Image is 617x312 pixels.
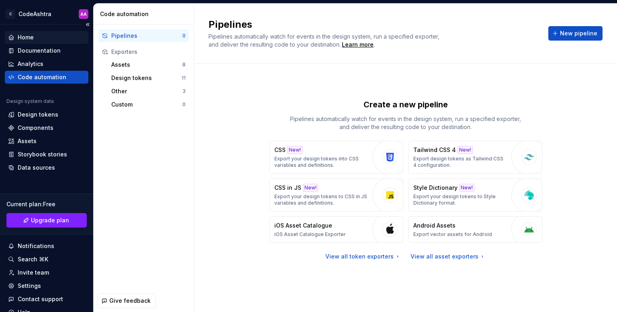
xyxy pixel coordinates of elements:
div: Notifications [18,242,54,250]
button: Notifications [5,240,88,252]
button: Collapse sidebar [82,19,93,30]
div: Assets [111,61,182,69]
div: Code automation [18,73,66,81]
div: Design system data [6,98,54,105]
div: Contact support [18,295,63,303]
div: 3 [182,88,186,94]
div: New! [303,184,318,192]
a: View all token exporters [325,252,401,261]
div: Documentation [18,47,61,55]
a: Invite team [5,266,88,279]
button: Other3 [108,85,189,98]
div: 8 [182,62,186,68]
a: Home [5,31,88,44]
div: Pipelines [111,32,182,40]
p: Export design tokens as Tailwind CSS 4 configuration. [413,156,507,168]
div: Components [18,124,53,132]
a: Assets [5,135,88,148]
button: Search ⌘K [5,253,88,266]
div: Settings [18,282,41,290]
button: New pipeline [548,26,603,41]
button: Pipelines0 [98,29,189,42]
p: CSS in JS [274,184,301,192]
div: Design tokens [18,111,58,119]
div: Custom [111,101,182,109]
p: Android Assets [413,222,456,230]
button: Android AssetsExport vector assets for Android [408,216,542,243]
button: CSSNew!Export your design tokens into CSS variables and definitions. [269,141,403,174]
div: Other [111,87,182,95]
div: Search ⌘K [18,255,48,263]
div: Code automation [100,10,190,18]
p: Export your design tokens into CSS variables and definitions. [274,156,368,168]
div: New! [287,146,302,154]
span: New pipeline [560,29,597,37]
button: Design tokens11 [108,72,189,84]
button: iOS Asset CatalogueiOS Asset Catalogue Exporter [269,216,403,243]
a: Data sources [5,161,88,174]
div: AA [80,11,87,17]
p: Tailwind CSS 4 [413,146,456,154]
button: Give feedback [98,294,156,308]
div: Exporters [111,48,186,56]
span: Upgrade plan [31,216,69,224]
button: Custom0 [108,98,189,111]
div: Data sources [18,164,55,172]
div: Current plan : Free [6,200,87,208]
p: Export your design tokens to CSS in JS variables and definitions. [274,193,368,206]
div: Home [18,33,34,41]
a: Learn more [342,41,374,49]
div: CodeAshtra [18,10,51,18]
p: Create a new pipeline [364,99,448,110]
a: Settings [5,279,88,292]
a: View all asset exporters [411,252,486,261]
div: Invite team [18,269,49,277]
div: C [6,9,15,19]
div: Design tokens [111,74,182,82]
button: Contact support [5,293,88,306]
button: Style DictionaryNew!Export your design tokens to Style Dictionary format. [408,179,542,211]
p: Export your design tokens to Style Dictionary format. [413,193,507,206]
span: . [341,42,375,48]
div: New! [458,146,473,154]
p: iOS Asset Catalogue [274,222,332,230]
a: Design tokens [5,108,88,121]
a: Storybook stories [5,148,88,161]
p: CSS [274,146,286,154]
div: 11 [182,75,186,81]
p: Export vector assets for Android [413,231,492,238]
a: Code automation [5,71,88,84]
button: CCodeAshtraAA [2,5,92,23]
div: 0 [182,101,186,108]
a: Components [5,121,88,134]
div: Analytics [18,60,43,68]
a: Analytics [5,57,88,70]
button: CSS in JSNew!Export your design tokens to CSS in JS variables and definitions. [269,179,403,211]
h2: Pipelines [208,18,539,31]
p: Style Dictionary [413,184,458,192]
div: Storybook stories [18,150,67,158]
a: Documentation [5,44,88,57]
span: Give feedback [109,297,151,305]
div: New! [459,184,474,192]
span: Pipelines automatically watch for events in the design system, run a specified exporter, and deli... [208,33,441,48]
div: Assets [18,137,37,145]
button: Tailwind CSS 4New!Export design tokens as Tailwind CSS 4 configuration. [408,141,542,174]
button: Assets8 [108,58,189,71]
button: Upgrade plan [6,213,87,228]
div: 0 [182,33,186,39]
p: Pipelines automatically watch for events in the design system, run a specified exporter, and deli... [285,115,526,131]
p: iOS Asset Catalogue Exporter [274,231,346,238]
